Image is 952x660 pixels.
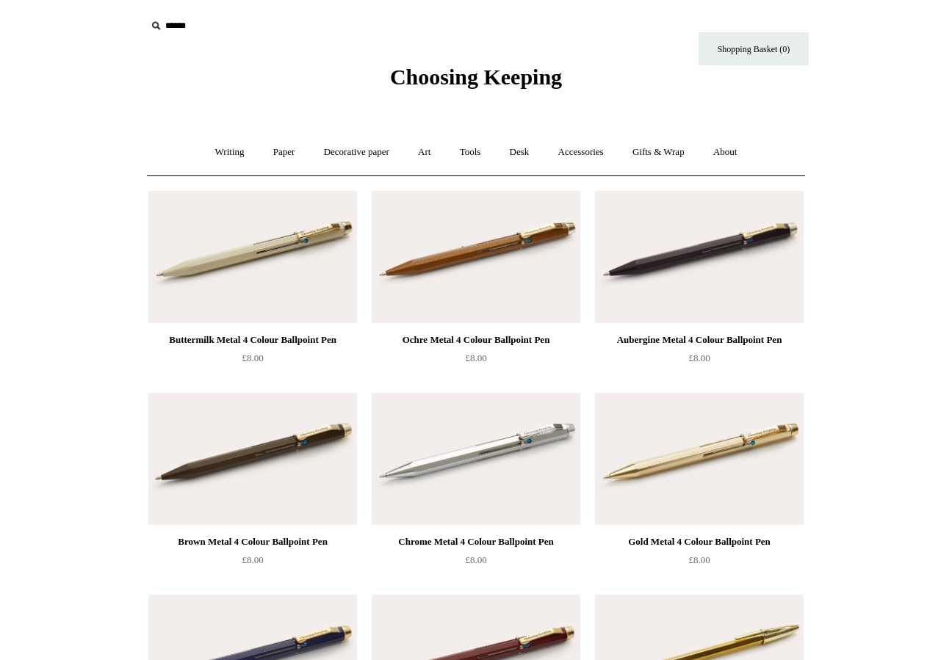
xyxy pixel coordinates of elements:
img: Chrome Metal 4 Colour Ballpoint Pen [372,393,580,525]
span: £8.00 [242,554,263,565]
a: Choosing Keeping [390,76,562,87]
div: Chrome Metal 4 Colour Ballpoint Pen [375,533,577,551]
a: Brown Metal 4 Colour Ballpoint Pen Brown Metal 4 Colour Ballpoint Pen [148,393,357,525]
a: Aubergine Metal 4 Colour Ballpoint Pen £8.00 [595,331,804,391]
a: Gold Metal 4 Colour Ballpoint Pen £8.00 [595,533,804,593]
a: Decorative paper [311,133,403,172]
span: £8.00 [465,352,486,363]
a: Chrome Metal 4 Colour Ballpoint Pen £8.00 [372,533,580,593]
span: £8.00 [688,352,710,363]
a: Buttermilk Metal 4 Colour Ballpoint Pen £8.00 [148,331,357,391]
div: Brown Metal 4 Colour Ballpoint Pen [152,533,353,551]
a: Writing [202,133,258,172]
div: Gold Metal 4 Colour Ballpoint Pen [599,533,800,551]
span: £8.00 [465,554,486,565]
div: Ochre Metal 4 Colour Ballpoint Pen [375,331,577,349]
a: Accessories [545,133,617,172]
img: Aubergine Metal 4 Colour Ballpoint Pen [595,191,804,323]
a: Paper [260,133,309,172]
a: Desk [497,133,543,172]
img: Ochre Metal 4 Colour Ballpoint Pen [372,191,580,323]
a: Ochre Metal 4 Colour Ballpoint Pen £8.00 [372,331,580,391]
a: Gifts & Wrap [619,133,698,172]
span: £8.00 [242,352,263,363]
a: Gold Metal 4 Colour Ballpoint Pen Gold Metal 4 Colour Ballpoint Pen [595,393,804,525]
a: Buttermilk Metal 4 Colour Ballpoint Pen Buttermilk Metal 4 Colour Ballpoint Pen [148,191,357,323]
a: Tools [447,133,494,172]
div: Aubergine Metal 4 Colour Ballpoint Pen [599,331,800,349]
span: £8.00 [688,554,710,565]
a: Brown Metal 4 Colour Ballpoint Pen £8.00 [148,533,357,593]
a: Ochre Metal 4 Colour Ballpoint Pen Ochre Metal 4 Colour Ballpoint Pen [372,191,580,323]
img: Buttermilk Metal 4 Colour Ballpoint Pen [148,191,357,323]
a: About [700,133,751,172]
img: Brown Metal 4 Colour Ballpoint Pen [148,393,357,525]
a: Art [405,133,444,172]
div: Buttermilk Metal 4 Colour Ballpoint Pen [152,331,353,349]
a: Shopping Basket (0) [699,32,809,65]
img: Gold Metal 4 Colour Ballpoint Pen [595,393,804,525]
span: Choosing Keeping [390,65,562,89]
a: Chrome Metal 4 Colour Ballpoint Pen Chrome Metal 4 Colour Ballpoint Pen [372,393,580,525]
a: Aubergine Metal 4 Colour Ballpoint Pen Aubergine Metal 4 Colour Ballpoint Pen [595,191,804,323]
